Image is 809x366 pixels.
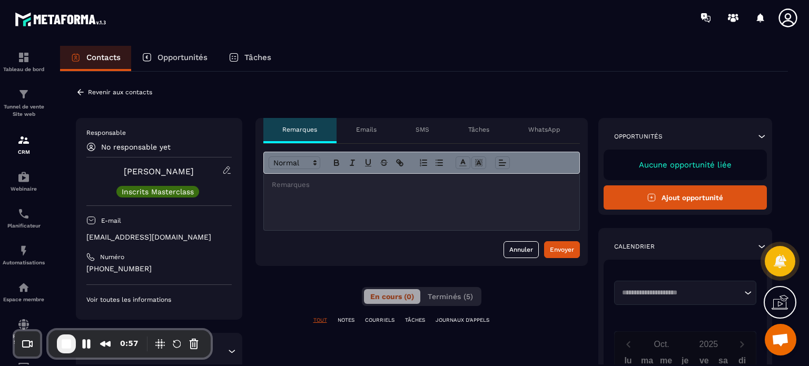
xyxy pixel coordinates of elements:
button: Terminés (5) [421,289,479,304]
p: Webinaire [3,186,45,192]
a: automationsautomationsWebinaire [3,163,45,200]
p: Opportunités [614,132,663,141]
a: social-networksocial-networkRéseaux Sociaux [3,310,45,353]
p: Revenir aux contacts [88,88,152,96]
img: logo [15,9,110,29]
p: Automatisations [3,260,45,265]
p: Tâches [468,125,489,134]
p: Aucune opportunité liée [614,160,757,170]
input: Search for option [618,288,742,298]
p: Remarques [282,125,317,134]
p: TÂCHES [405,316,425,324]
img: scheduler [17,207,30,220]
span: En cours (0) [370,292,414,301]
p: Voir toutes les informations [86,295,232,304]
p: Calendrier [614,242,655,251]
p: No responsable yet [101,143,171,151]
p: SMS [416,125,429,134]
a: automationsautomationsAutomatisations [3,236,45,273]
img: formation [17,88,30,101]
button: En cours (0) [364,289,420,304]
div: Search for option [614,281,757,305]
p: Inscrits Masterclass [122,188,194,195]
p: Tableau de bord [3,66,45,72]
button: Ajout opportunité [604,185,767,210]
button: Envoyer [544,241,580,258]
button: Annuler [504,241,539,258]
p: Responsable [86,128,232,137]
p: Planificateur [3,223,45,229]
p: E-mail [101,216,121,225]
p: Opportunités [157,53,208,62]
img: formation [17,51,30,64]
p: COURRIELS [365,316,394,324]
a: automationsautomationsEspace membre [3,273,45,310]
p: Espace membre [3,296,45,302]
p: WhatsApp [528,125,560,134]
a: formationformationTunnel de vente Site web [3,80,45,126]
a: formationformationTableau de bord [3,43,45,80]
a: Tâches [218,46,282,71]
img: formation [17,134,30,146]
p: Numéro [100,253,124,261]
p: CRM [3,149,45,155]
div: Ouvrir le chat [765,324,796,355]
p: Contacts [86,53,121,62]
a: Opportunités [131,46,218,71]
a: [PERSON_NAME] [124,166,194,176]
a: Contacts [60,46,131,71]
p: [PHONE_NUMBER] [86,264,232,274]
p: JOURNAUX D'APPELS [436,316,489,324]
img: automations [17,244,30,257]
img: automations [17,171,30,183]
span: Terminés (5) [428,292,473,301]
img: social-network [17,318,30,331]
p: NOTES [338,316,354,324]
p: Tunnel de vente Site web [3,103,45,118]
a: formationformationCRM [3,126,45,163]
img: automations [17,281,30,294]
p: [EMAIL_ADDRESS][DOMAIN_NAME] [86,232,232,242]
p: Emails [356,125,377,134]
a: schedulerschedulerPlanificateur [3,200,45,236]
div: Envoyer [550,244,574,255]
p: Tâches [244,53,271,62]
p: Réseaux Sociaux [3,333,45,345]
p: TOUT [313,316,327,324]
